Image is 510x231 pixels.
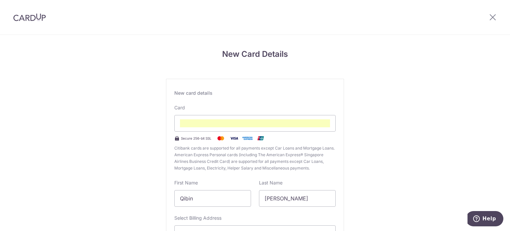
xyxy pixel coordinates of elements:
[13,13,46,21] img: CardUp
[259,179,283,186] label: Last Name
[254,134,267,142] img: .alt.unionpay
[180,119,330,127] iframe: Secure card payment input frame
[174,179,198,186] label: First Name
[227,134,241,142] img: Visa
[467,211,503,228] iframe: Opens a widget where you can find more information
[241,134,254,142] img: .alt.amex
[174,104,185,111] label: Card
[181,136,212,141] span: Secure 256-bit SSL
[174,90,336,96] div: New card details
[214,134,227,142] img: Mastercard
[174,215,221,221] label: Select Billing Address
[174,145,336,172] span: Citibank cards are supported for all payments except Car Loans and Mortgage Loans. American Expre...
[174,190,251,207] input: Cardholder First Name
[259,190,336,207] input: Cardholder Last Name
[166,48,344,60] h4: New Card Details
